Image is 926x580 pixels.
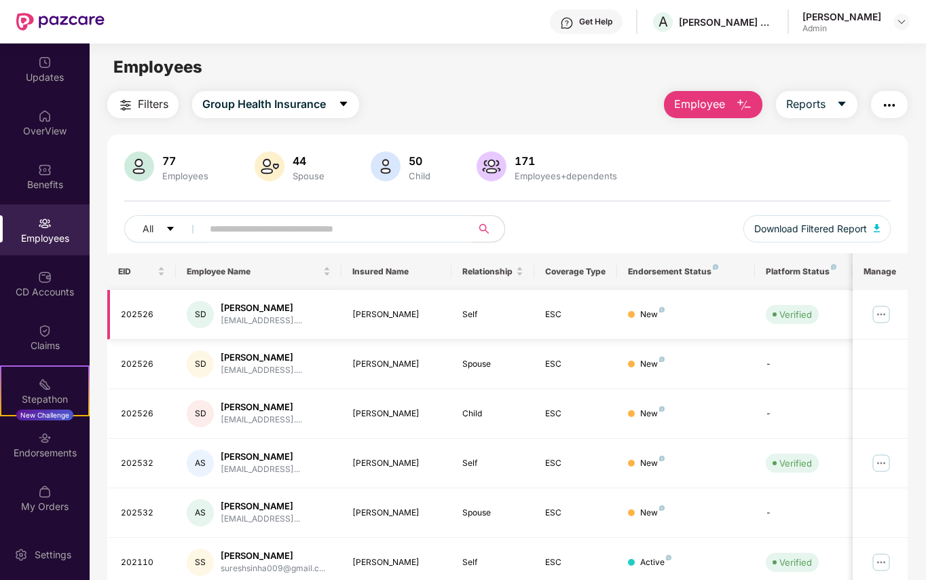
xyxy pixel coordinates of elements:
div: [EMAIL_ADDRESS].... [221,414,302,427]
span: Employee [674,96,725,113]
div: [PERSON_NAME] [221,500,300,513]
img: svg+xml;base64,PHN2ZyB4bWxucz0iaHR0cDovL3d3dy53My5vcmcvMjAwMC9zdmciIHdpZHRoPSIyMSIgaGVpZ2h0PSIyMC... [38,378,52,391]
div: [PERSON_NAME] [352,358,441,371]
div: [PERSON_NAME] AGRI GENETICS [679,16,774,29]
span: caret-down [338,98,349,111]
div: [PERSON_NAME] [221,302,302,314]
div: Child [406,170,433,181]
div: 44 [290,154,327,168]
div: Employees [160,170,211,181]
span: caret-down [166,224,175,235]
div: Verified [779,556,812,569]
div: AS [187,499,214,526]
div: [PERSON_NAME] [352,457,441,470]
div: 171 [512,154,620,168]
div: Admin [802,23,881,34]
button: Group Health Insurancecaret-down [192,91,359,118]
span: Download Filtered Report [754,221,867,236]
div: [PERSON_NAME] [221,450,300,463]
div: Verified [779,308,812,321]
img: svg+xml;base64,PHN2ZyBpZD0iSG9tZSIgeG1sbnM9Imh0dHA6Ly93d3cudzMub3JnLzIwMDAvc3ZnIiB3aWR0aD0iMjAiIG... [38,109,52,123]
th: Insured Name [341,253,452,290]
button: Allcaret-down [124,215,207,242]
div: Self [462,308,523,321]
div: Verified [779,456,812,470]
button: Filters [107,91,179,118]
span: Reports [786,96,826,113]
td: - [755,488,851,538]
div: New [640,308,665,321]
div: Platform Status [766,266,840,277]
span: All [143,221,153,236]
th: Employee Name [176,253,341,290]
img: svg+xml;base64,PHN2ZyBpZD0iU2V0dGluZy0yMHgyMCIgeG1sbnM9Imh0dHA6Ly93d3cudzMub3JnLzIwMDAvc3ZnIiB3aW... [14,548,28,562]
img: svg+xml;base64,PHN2ZyB4bWxucz0iaHR0cDovL3d3dy53My5vcmcvMjAwMC9zdmciIHdpZHRoPSI4IiBoZWlnaHQ9IjgiIH... [659,505,665,511]
div: Stepathon [1,393,88,406]
th: Coverage Type [534,253,617,290]
div: 202110 [121,556,166,569]
img: svg+xml;base64,PHN2ZyBpZD0iSGVscC0zMngzMiIgeG1sbnM9Imh0dHA6Ly93d3cudzMub3JnLzIwMDAvc3ZnIiB3aWR0aD... [560,16,574,30]
div: 202526 [121,358,166,371]
span: Employees [113,57,202,77]
img: svg+xml;base64,PHN2ZyB4bWxucz0iaHR0cDovL3d3dy53My5vcmcvMjAwMC9zdmciIHdpZHRoPSI4IiBoZWlnaHQ9IjgiIH... [659,307,665,312]
div: [EMAIL_ADDRESS].... [221,364,302,377]
div: Spouse [462,358,523,371]
button: search [471,215,505,242]
span: Filters [138,96,168,113]
div: ESC [545,308,606,321]
div: 202526 [121,308,166,321]
td: - [755,340,851,389]
button: Employee [664,91,762,118]
th: Manage [853,253,908,290]
span: A [659,14,668,30]
img: svg+xml;base64,PHN2ZyB4bWxucz0iaHR0cDovL3d3dy53My5vcmcvMjAwMC9zdmciIHdpZHRoPSIyNCIgaGVpZ2h0PSIyNC... [881,97,897,113]
div: ESC [545,507,606,520]
img: svg+xml;base64,PHN2ZyB4bWxucz0iaHR0cDovL3d3dy53My5vcmcvMjAwMC9zdmciIHdpZHRoPSI4IiBoZWlnaHQ9IjgiIH... [659,357,665,362]
div: New [640,457,665,470]
img: svg+xml;base64,PHN2ZyBpZD0iQ2xhaW0iIHhtbG5zPSJodHRwOi8vd3d3LnczLm9yZy8yMDAwL3N2ZyIgd2lkdGg9IjIwIi... [38,324,52,338]
div: 202532 [121,457,166,470]
img: svg+xml;base64,PHN2ZyB4bWxucz0iaHR0cDovL3d3dy53My5vcmcvMjAwMC9zdmciIHhtbG5zOnhsaW5rPSJodHRwOi8vd3... [371,151,401,181]
div: [PERSON_NAME] [352,308,441,321]
div: Self [462,457,523,470]
div: sureshsinha009@gmail.c... [221,562,325,575]
button: Reportscaret-down [776,91,857,118]
div: [PERSON_NAME] [352,407,441,420]
img: manageButton [870,452,892,474]
span: Employee Name [187,266,320,277]
div: SD [187,350,214,378]
img: svg+xml;base64,PHN2ZyB4bWxucz0iaHR0cDovL3d3dy53My5vcmcvMjAwMC9zdmciIHhtbG5zOnhsaW5rPSJodHRwOi8vd3... [874,224,881,232]
span: search [471,223,498,234]
img: svg+xml;base64,PHN2ZyB4bWxucz0iaHR0cDovL3d3dy53My5vcmcvMjAwMC9zdmciIHdpZHRoPSI4IiBoZWlnaHQ9IjgiIH... [659,406,665,412]
div: Get Help [579,16,612,27]
div: ESC [545,407,606,420]
img: svg+xml;base64,PHN2ZyBpZD0iRW1wbG95ZWVzIiB4bWxucz0iaHR0cDovL3d3dy53My5vcmcvMjAwMC9zdmciIHdpZHRoPS... [38,217,52,230]
div: [PERSON_NAME] [221,401,302,414]
button: Download Filtered Report [743,215,891,242]
div: 50 [406,154,433,168]
th: Relationship [451,253,534,290]
div: 202526 [121,407,166,420]
img: svg+xml;base64,PHN2ZyBpZD0iRHJvcGRvd24tMzJ4MzIiIHhtbG5zPSJodHRwOi8vd3d3LnczLm9yZy8yMDAwL3N2ZyIgd2... [896,16,907,27]
img: New Pazcare Logo [16,13,105,31]
div: [PERSON_NAME] [221,549,325,562]
img: svg+xml;base64,PHN2ZyBpZD0iQmVuZWZpdHMiIHhtbG5zPSJodHRwOi8vd3d3LnczLm9yZy8yMDAwL3N2ZyIgd2lkdGg9Ij... [38,163,52,177]
div: New [640,507,665,520]
div: Spouse [462,507,523,520]
div: [PERSON_NAME] [802,10,881,23]
div: [EMAIL_ADDRESS]... [221,513,300,526]
img: svg+xml;base64,PHN2ZyB4bWxucz0iaHR0cDovL3d3dy53My5vcmcvMjAwMC9zdmciIHhtbG5zOnhsaW5rPSJodHRwOi8vd3... [736,97,752,113]
div: Spouse [290,170,327,181]
img: svg+xml;base64,PHN2ZyBpZD0iRW5kb3JzZW1lbnRzIiB4bWxucz0iaHR0cDovL3d3dy53My5vcmcvMjAwMC9zdmciIHdpZH... [38,431,52,445]
div: 202532 [121,507,166,520]
div: SS [187,549,214,576]
div: AS [187,450,214,477]
td: - [755,389,851,439]
div: Child [462,407,523,420]
div: Self [462,556,523,569]
div: [EMAIL_ADDRESS]... [221,463,300,476]
div: [PERSON_NAME] [352,556,441,569]
img: svg+xml;base64,PHN2ZyB4bWxucz0iaHR0cDovL3d3dy53My5vcmcvMjAwMC9zdmciIHdpZHRoPSI4IiBoZWlnaHQ9IjgiIH... [659,456,665,461]
div: New [640,407,665,420]
div: Active [640,556,671,569]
